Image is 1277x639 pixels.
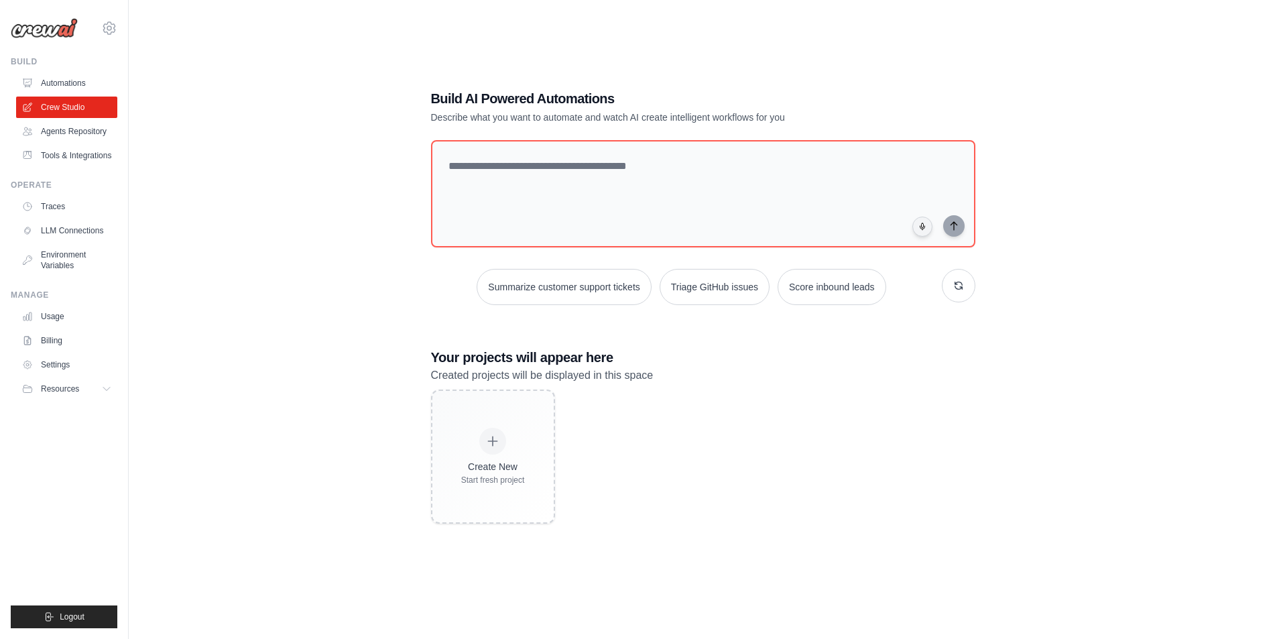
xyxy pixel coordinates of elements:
[16,145,117,166] a: Tools & Integrations
[431,111,881,124] p: Describe what you want to automate and watch AI create intelligent workflows for you
[477,269,651,305] button: Summarize customer support tickets
[16,306,117,327] a: Usage
[16,72,117,94] a: Automations
[60,612,84,622] span: Logout
[11,180,117,190] div: Operate
[912,217,932,237] button: Click to speak your automation idea
[16,354,117,375] a: Settings
[461,460,525,473] div: Create New
[461,475,525,485] div: Start fresh project
[11,56,117,67] div: Build
[431,89,881,108] h1: Build AI Powered Automations
[16,220,117,241] a: LLM Connections
[942,269,975,302] button: Get new suggestions
[431,348,975,367] h3: Your projects will appear here
[778,269,886,305] button: Score inbound leads
[16,97,117,118] a: Crew Studio
[16,121,117,142] a: Agents Repository
[660,269,770,305] button: Triage GitHub issues
[11,18,78,38] img: Logo
[16,196,117,217] a: Traces
[11,290,117,300] div: Manage
[41,384,79,394] span: Resources
[16,244,117,276] a: Environment Variables
[16,330,117,351] a: Billing
[431,367,975,384] p: Created projects will be displayed in this space
[11,605,117,628] button: Logout
[16,378,117,400] button: Resources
